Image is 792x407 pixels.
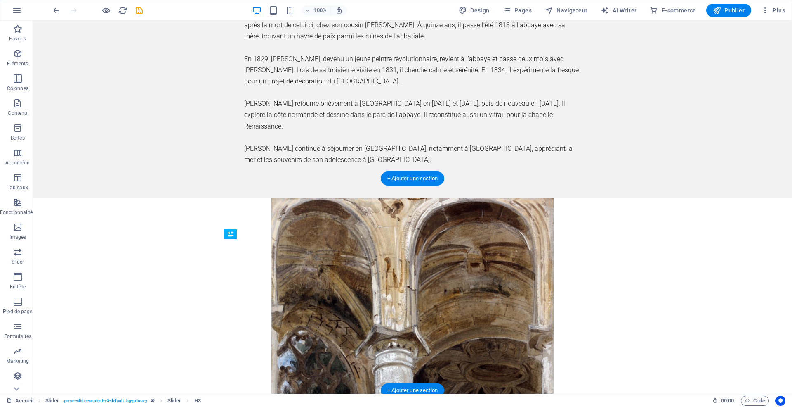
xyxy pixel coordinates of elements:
[745,396,765,406] span: Code
[5,159,30,166] p: Accordéon
[52,6,61,15] i: Annuler : Dupliquer les éléments (Ctrl+Z)
[6,358,29,364] p: Marketing
[7,396,33,406] a: Cliquez pour annuler la sélection. Double-cliquez pour ouvrir Pages.
[381,383,444,397] div: + Ajouter une section
[134,5,144,15] button: save
[542,4,591,17] button: Navigateur
[4,333,31,340] p: Formulaires
[706,4,751,17] button: Publier
[101,5,111,15] button: Cliquez ici pour quitter le mode Aperçu et poursuivre l'édition.
[118,6,127,15] i: Actualiser la page
[9,234,26,240] p: Images
[12,259,24,265] p: Slider
[8,110,27,117] p: Contenu
[597,4,640,17] button: AI Writer
[5,383,30,389] p: Collections
[3,308,32,315] p: Pied de page
[601,6,636,14] span: AI Writer
[381,171,444,186] div: + Ajouter une section
[455,4,493,17] div: Design (Ctrl+Alt+Y)
[758,4,788,17] button: Plus
[500,4,535,17] button: Pages
[727,397,728,404] span: :
[455,4,493,17] button: Design
[52,5,61,15] button: undo
[459,6,490,14] span: Design
[335,7,343,14] i: Lors du redimensionnement, ajuster automatiquement le niveau de zoom en fonction de l'appareil sé...
[7,184,28,191] p: Tableaux
[741,396,769,406] button: Code
[134,6,144,15] i: Enregistrer (Ctrl+S)
[7,85,28,92] p: Colonnes
[167,396,181,406] span: Cliquez pour sélectionner. Double-cliquez pour modifier.
[721,396,734,406] span: 00 00
[151,398,155,403] i: Cet élément est une présélection personnalisable.
[45,396,201,406] nav: breadcrumb
[775,396,785,406] button: Usercentrics
[194,396,201,406] span: Cliquez pour sélectionner. Double-cliquez pour modifier.
[761,6,785,14] span: Plus
[11,135,25,141] p: Boîtes
[118,5,127,15] button: reload
[314,5,327,15] h6: 100%
[10,283,26,290] p: En-tête
[9,36,26,42] p: Favoris
[45,396,59,406] span: Cliquez pour sélectionner. Double-cliquez pour modifier.
[62,396,147,406] span: . preset-slider-content-v3-default .bg-primary
[650,6,696,14] span: E-commerce
[7,60,28,67] p: Éléments
[302,5,331,15] button: 100%
[646,4,699,17] button: E-commerce
[545,6,587,14] span: Navigateur
[503,6,532,14] span: Pages
[713,6,745,14] span: Publier
[712,396,734,406] h6: Durée de la session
